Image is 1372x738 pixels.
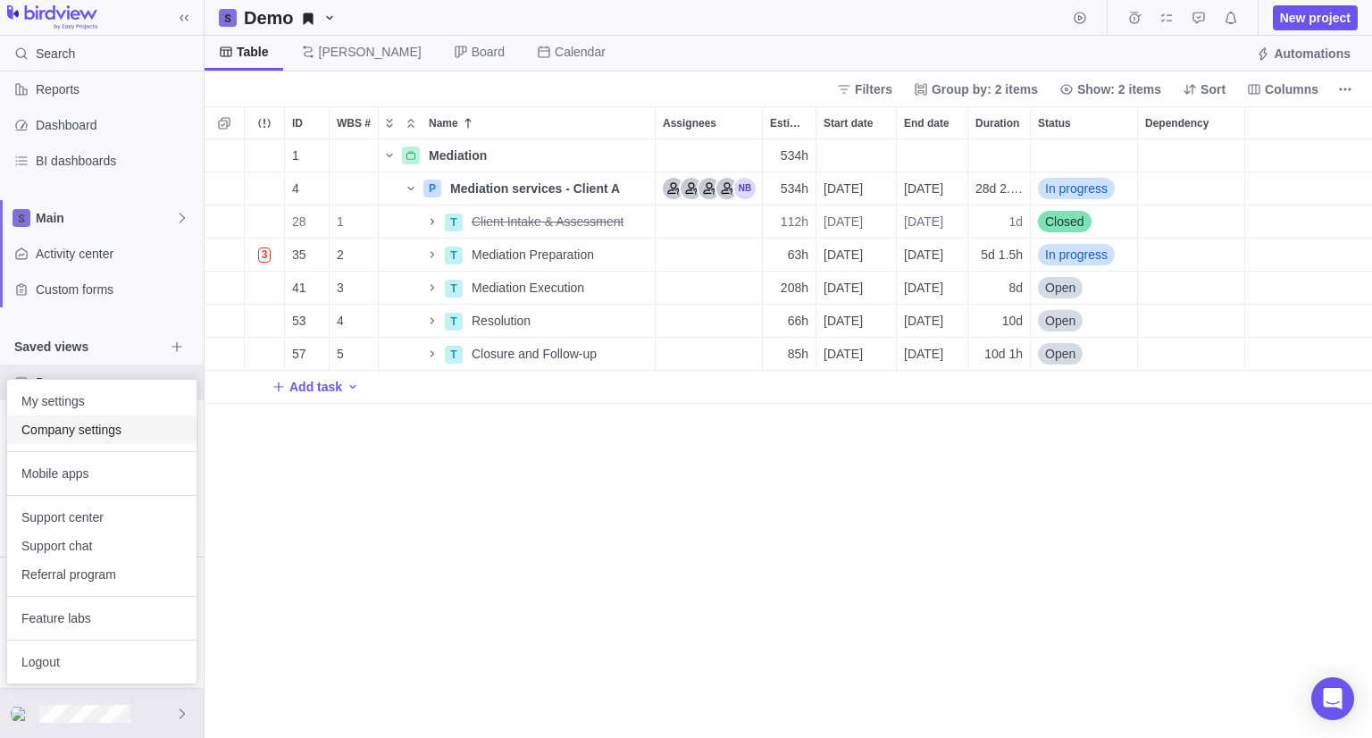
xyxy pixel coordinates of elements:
a: Referral program [7,560,197,589]
span: Support chat [21,537,182,555]
a: Support center [7,503,197,532]
span: Company settings [21,421,182,439]
span: My settings [21,392,182,410]
a: Logout [7,648,197,676]
span: Support center [21,508,182,526]
img: Show [11,707,32,721]
a: My settings [7,387,197,415]
span: Referral program [21,566,182,583]
a: Feature labs [7,604,197,633]
span: Logout [21,653,182,671]
a: Mobile apps [7,459,197,488]
a: Company settings [7,415,197,444]
a: Support chat [7,532,197,560]
div: Nancy Brommell [11,703,32,725]
span: Feature labs [21,609,182,627]
span: Mobile apps [21,465,182,482]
